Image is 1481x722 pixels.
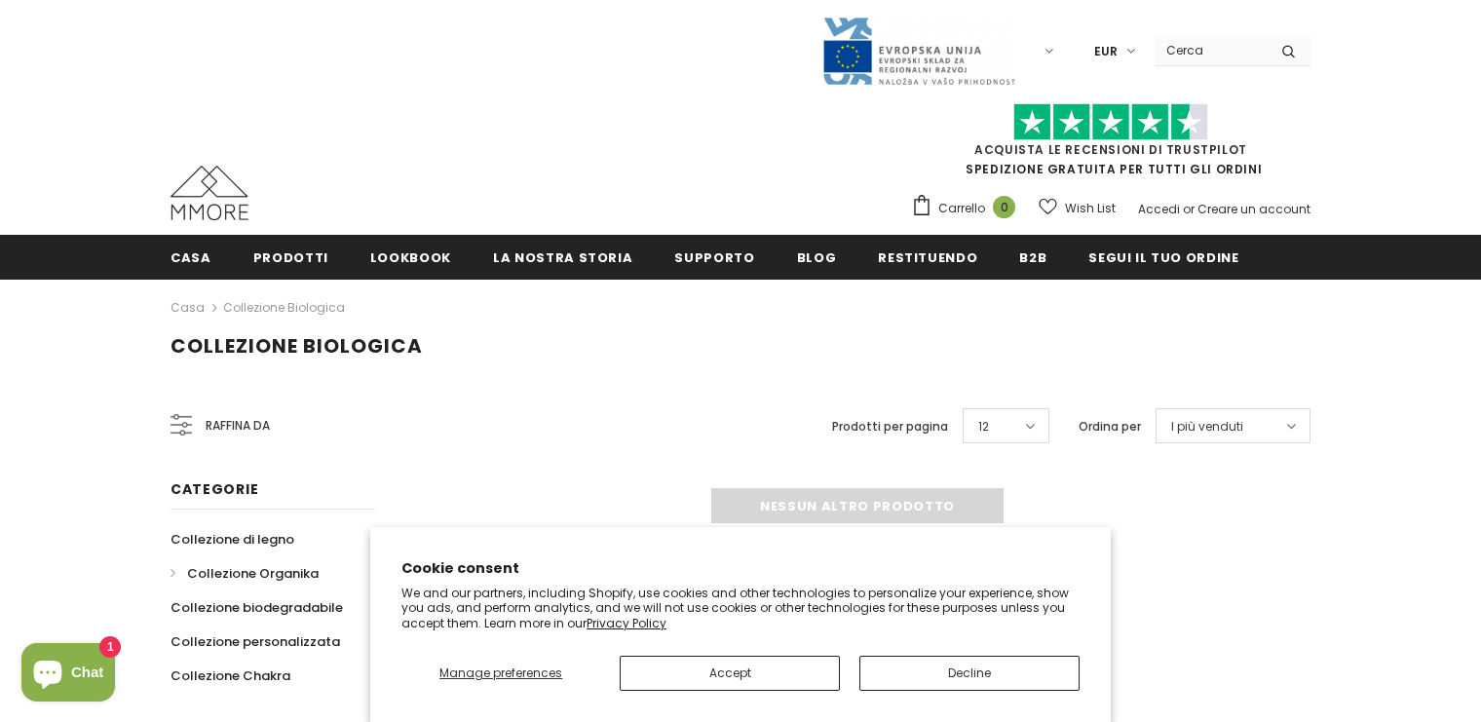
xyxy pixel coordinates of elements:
button: Accept [620,656,840,691]
a: Collezione biologica [223,299,345,316]
a: Collezione di legno [171,522,294,556]
a: Collezione personalizzata [171,625,340,659]
a: Casa [171,235,211,279]
a: Javni Razpis [821,42,1016,58]
span: Blog [797,248,837,267]
span: or [1183,201,1195,217]
a: Prodotti [253,235,328,279]
a: Wish List [1039,191,1116,225]
span: Wish List [1065,199,1116,218]
span: EUR [1094,42,1118,61]
img: Javni Razpis [821,16,1016,87]
label: Ordina per [1079,417,1141,437]
a: supporto [674,235,754,279]
span: Collezione Chakra [171,666,290,685]
inbox-online-store-chat: Shopify online store chat [16,643,121,706]
span: Collezione personalizzata [171,632,340,651]
a: Creare un account [1197,201,1310,217]
span: Casa [171,248,211,267]
a: Collezione Chakra [171,659,290,693]
span: Collezione di legno [171,530,294,549]
span: Collezione biologica [171,332,423,360]
span: Segui il tuo ordine [1088,248,1238,267]
span: Prodotti [253,248,328,267]
img: Casi MMORE [171,166,248,220]
label: Prodotti per pagina [832,417,948,437]
span: Carrello [938,199,985,218]
span: Collezione Organika [187,564,319,583]
a: Collezione Organika [171,556,319,590]
a: Collezione biodegradabile [171,590,343,625]
button: Decline [859,656,1080,691]
h2: Cookie consent [401,558,1080,579]
img: Fidati di Pilot Stars [1013,103,1208,141]
span: 0 [993,196,1015,218]
span: La nostra storia [493,248,632,267]
span: 12 [978,417,989,437]
a: Segui il tuo ordine [1088,235,1238,279]
span: supporto [674,248,754,267]
span: Restituendo [878,248,977,267]
input: Search Site [1155,36,1267,64]
p: We and our partners, including Shopify, use cookies and other technologies to personalize your ex... [401,586,1080,631]
a: Blog [797,235,837,279]
button: Manage preferences [401,656,600,691]
a: Privacy Policy [587,615,666,631]
span: I più venduti [1171,417,1243,437]
a: La nostra storia [493,235,632,279]
a: Lookbook [370,235,451,279]
span: Manage preferences [439,665,562,681]
a: Accedi [1138,201,1180,217]
span: Collezione biodegradabile [171,598,343,617]
a: Carrello 0 [911,194,1025,223]
span: SPEDIZIONE GRATUITA PER TUTTI GLI ORDINI [911,112,1310,177]
span: B2B [1019,248,1046,267]
a: B2B [1019,235,1046,279]
a: Acquista le recensioni di TrustPilot [974,141,1247,158]
span: Categorie [171,479,258,499]
a: Restituendo [878,235,977,279]
span: Lookbook [370,248,451,267]
span: Raffina da [206,415,270,437]
a: Casa [171,296,205,320]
